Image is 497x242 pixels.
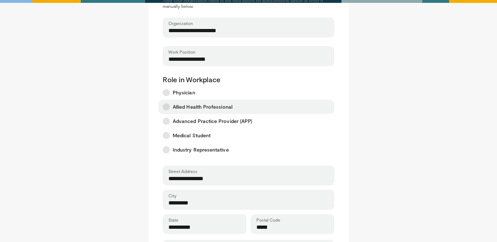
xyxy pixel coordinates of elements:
span: Physician [173,89,195,96]
span: Advanced Practice Provider (APP) [173,118,252,125]
label: Work Position [168,49,196,55]
label: Organization [168,20,193,26]
span: Allied Health Professional [173,103,232,110]
label: State [168,217,178,223]
label: Postal Code [256,217,280,223]
label: City [168,193,176,198]
span: Industry Representative [173,146,229,153]
span: Medical Student [173,132,211,139]
label: Street Address [168,168,197,174]
p: Role in Workplace [163,75,334,84]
